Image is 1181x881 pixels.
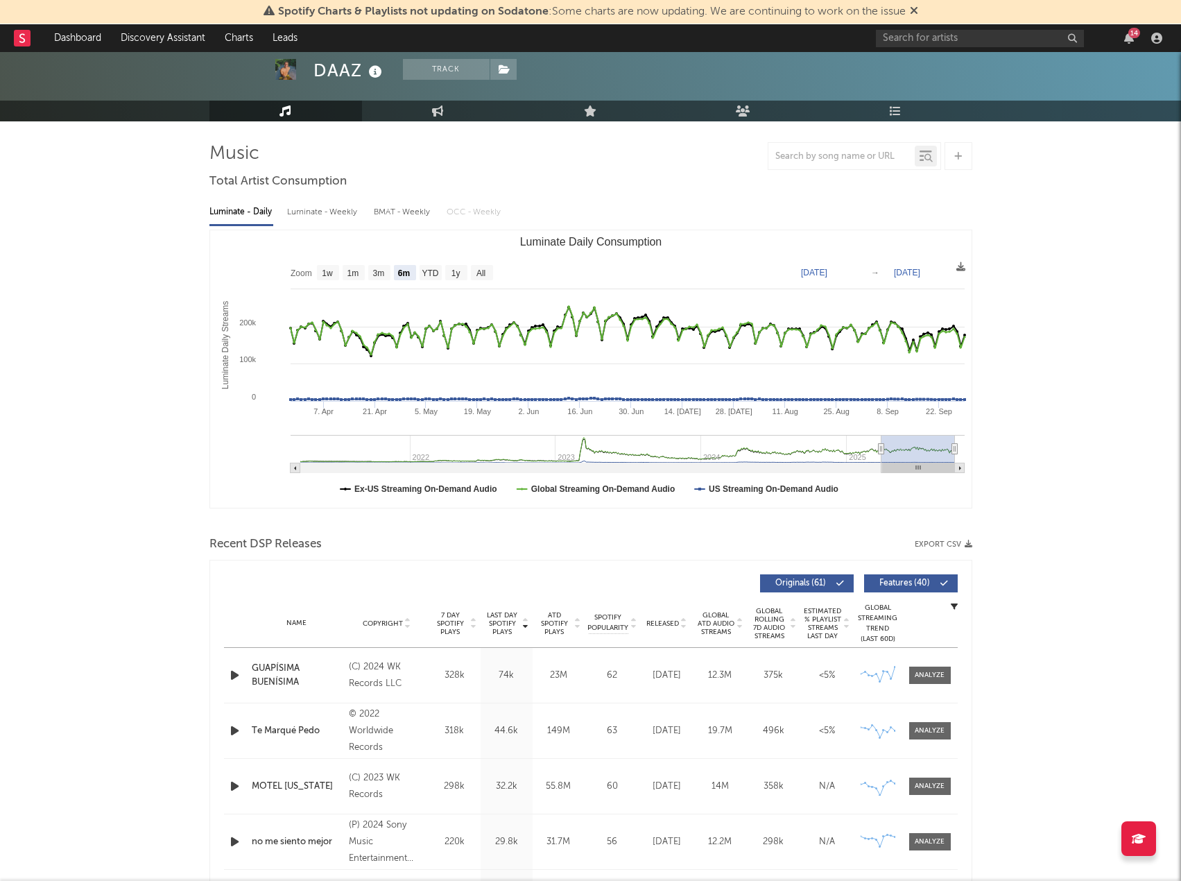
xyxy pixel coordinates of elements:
div: 62 [588,669,637,683]
div: 375k [750,669,797,683]
div: 220k [432,835,477,849]
span: Last Day Spotify Plays [484,611,521,636]
text: 28. [DATE] [715,407,752,416]
svg: Luminate Daily Consumption [210,230,972,508]
div: Luminate - Weekly [287,200,360,224]
text: 1y [451,268,460,278]
div: N/A [804,835,850,849]
text: Luminate Daily Consumption [519,236,662,248]
span: : Some charts are now updating. We are continuing to work on the issue [278,6,906,17]
text: 7. Apr [313,407,334,416]
button: 14 [1124,33,1134,44]
text: 100k [239,355,256,363]
span: ATD Spotify Plays [536,611,573,636]
a: Discovery Assistant [111,24,215,52]
div: 14M [697,780,743,794]
input: Search by song name or URL [768,151,915,162]
div: 298k [432,780,477,794]
div: (P) 2024 Sony Music Entertainment México, S.A. de C.V. [349,817,424,867]
span: Originals ( 61 ) [769,579,833,588]
div: 318k [432,724,477,738]
text: 14. [DATE] [664,407,700,416]
div: 496k [750,724,797,738]
text: 8. Sep [877,407,899,416]
button: Originals(61) [760,574,854,592]
div: (C) 2024 WK Records LLC [349,659,424,692]
div: 14 [1128,28,1140,38]
div: 23M [536,669,581,683]
div: Name [252,618,343,628]
text: 22. Sep [926,407,952,416]
span: Total Artist Consumption [209,173,347,190]
text: 11. Aug [772,407,798,416]
div: BMAT - Weekly [374,200,433,224]
span: Copyright [363,619,403,628]
div: Global Streaming Trend (Last 60D) [857,603,899,644]
div: © 2022 Worldwide Records [349,706,424,756]
a: GUAPÍSIMA BUENÍSIMA [252,662,343,689]
text: → [871,268,879,277]
text: Luminate Daily Streams [221,301,230,389]
span: Global ATD Audio Streams [697,611,735,636]
div: Luminate - Daily [209,200,273,224]
a: Te Marqué Pedo [252,724,343,738]
div: <5% [804,724,850,738]
text: Zoom [291,268,312,278]
div: 328k [432,669,477,683]
span: Spotify Charts & Playlists not updating on Sodatone [278,6,549,17]
a: no me siento mejor [252,835,343,849]
text: 200k [239,318,256,327]
span: 7 Day Spotify Plays [432,611,469,636]
text: 30. Jun [619,407,644,416]
div: 12.2M [697,835,743,849]
a: Leads [263,24,307,52]
text: 19. May [463,407,491,416]
span: Recent DSP Releases [209,536,322,553]
a: MOTEL [US_STATE] [252,780,343,794]
text: [DATE] [894,268,920,277]
text: 3m [372,268,384,278]
text: 2. Jun [518,407,539,416]
div: [DATE] [644,669,690,683]
div: [DATE] [644,724,690,738]
text: 21. Apr [363,407,387,416]
text: US Streaming On-Demand Audio [709,484,838,494]
text: 0 [251,393,255,401]
a: Charts [215,24,263,52]
text: 16. Jun [567,407,592,416]
span: Dismiss [910,6,918,17]
div: 31.7M [536,835,581,849]
span: Global Rolling 7D Audio Streams [750,607,788,640]
text: 1m [347,268,359,278]
span: Released [646,619,679,628]
div: 32.2k [484,780,529,794]
div: 29.8k [484,835,529,849]
div: 19.7M [697,724,743,738]
text: Ex-US Streaming On-Demand Audio [354,484,497,494]
text: YTD [422,268,438,278]
div: DAAZ [313,59,386,82]
text: 6m [397,268,409,278]
span: Spotify Popularity [587,613,628,633]
span: Features ( 40 ) [873,579,937,588]
text: 25. Aug [823,407,849,416]
div: 358k [750,780,797,794]
div: (C) 2023 WK Records [349,770,424,803]
text: 1w [322,268,333,278]
button: Features(40) [864,574,958,592]
div: 74k [484,669,529,683]
div: 298k [750,835,797,849]
div: 12.3M [697,669,743,683]
a: Dashboard [44,24,111,52]
span: Estimated % Playlist Streams Last Day [804,607,842,640]
div: 55.8M [536,780,581,794]
div: 63 [588,724,637,738]
text: Global Streaming On-Demand Audio [531,484,675,494]
text: 5. May [414,407,438,416]
button: Export CSV [915,540,972,549]
div: N/A [804,780,850,794]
